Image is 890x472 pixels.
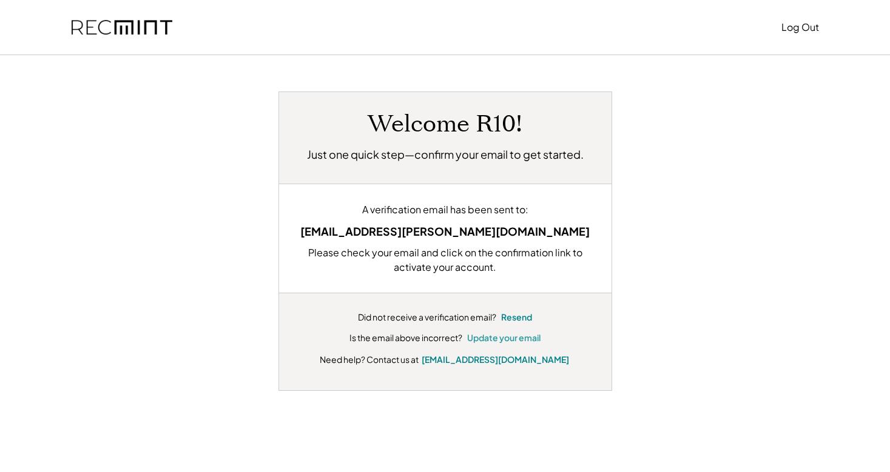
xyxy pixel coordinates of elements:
div: [EMAIL_ADDRESS][PERSON_NAME][DOMAIN_NAME] [297,223,593,239]
button: Resend [501,311,532,324]
div: Did not receive a verification email? [358,311,496,324]
div: Is the email above incorrect? [349,332,462,344]
a: [EMAIL_ADDRESS][DOMAIN_NAME] [422,354,569,365]
div: A verification email has been sent to: [297,202,593,217]
button: Update your email [467,332,541,344]
div: Need help? Contact us at [320,353,419,366]
button: Log Out [781,15,819,39]
div: Please check your email and click on the confirmation link to activate your account. [297,245,593,274]
h1: Welcome R10! [368,110,522,139]
h2: Just one quick step—confirm your email to get started. [307,146,584,162]
img: recmint-logotype%403x.png [72,20,172,35]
